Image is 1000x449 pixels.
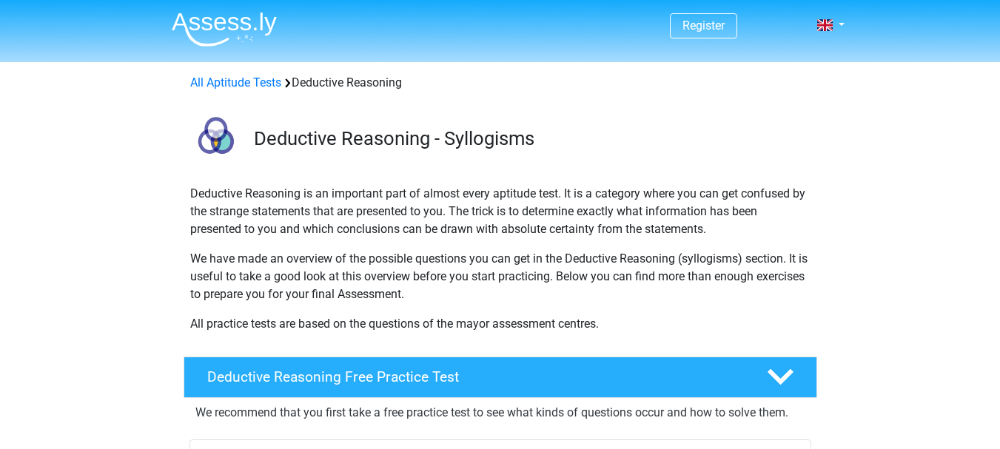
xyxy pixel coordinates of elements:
[682,18,725,33] a: Register
[190,250,811,303] p: We have made an overview of the possible questions you can get in the Deductive Reasoning (syllog...
[172,12,277,47] img: Assessly
[190,75,281,90] a: All Aptitude Tests
[184,74,816,92] div: Deductive Reasoning
[178,357,823,398] a: Deductive Reasoning Free Practice Test
[254,127,805,150] h3: Deductive Reasoning - Syllogisms
[184,109,247,172] img: deductive reasoning
[190,315,811,333] p: All practice tests are based on the questions of the mayor assessment centres.
[195,404,805,422] p: We recommend that you first take a free practice test to see what kinds of questions occur and ho...
[190,185,811,238] p: Deductive Reasoning is an important part of almost every aptitude test. It is a category where yo...
[207,368,743,385] h4: Deductive Reasoning Free Practice Test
